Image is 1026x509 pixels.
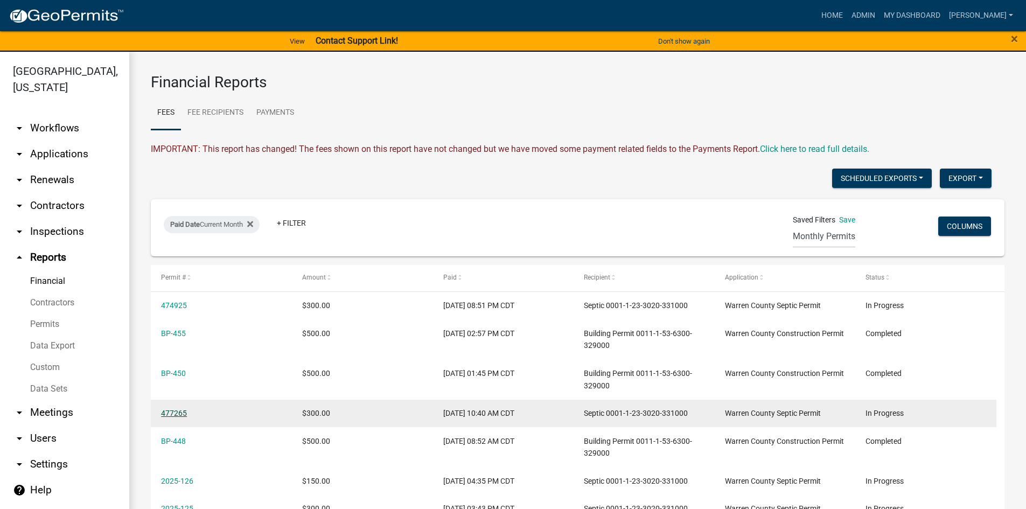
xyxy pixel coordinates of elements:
datatable-header-cell: Amount [292,265,433,291]
span: Paid [443,274,457,281]
span: Warren County Septic Permit [725,301,821,310]
span: $300.00 [302,409,330,417]
datatable-header-cell: Paid [432,265,574,291]
span: Warren County Septic Permit [725,409,821,417]
span: × [1011,31,1018,46]
a: [PERSON_NAME] [945,5,1017,26]
div: [DATE] 02:57 PM CDT [443,327,563,340]
span: Completed [866,329,902,338]
span: In Progress [866,409,904,417]
a: Click here to read full details. [760,144,869,154]
a: Fees [151,96,181,130]
a: BP-448 [161,437,186,445]
span: Paid Date [170,220,200,228]
div: [DATE] 08:51 PM CDT [443,299,563,312]
div: Current Month [164,216,260,233]
a: + Filter [268,213,315,233]
span: Permit # [161,274,186,281]
a: My Dashboard [880,5,945,26]
span: Septic 0001-1-23-3020-331000 [584,409,688,417]
h3: Financial Reports [151,73,1004,92]
i: arrow_drop_down [13,458,26,471]
span: Warren County Septic Permit [725,477,821,485]
span: $500.00 [302,437,330,445]
a: View [285,32,309,50]
span: Status [866,274,884,281]
i: arrow_drop_down [13,173,26,186]
datatable-header-cell: Recipient [574,265,715,291]
i: arrow_drop_down [13,122,26,135]
a: 477265 [161,409,187,417]
div: [DATE] 08:52 AM CDT [443,435,563,448]
i: arrow_drop_down [13,148,26,161]
span: Completed [866,369,902,378]
span: Warren County Construction Permit [725,369,844,378]
span: $500.00 [302,369,330,378]
span: $150.00 [302,477,330,485]
button: Export [940,169,992,188]
span: $500.00 [302,329,330,338]
strong: Contact Support Link! [316,36,398,46]
a: Save [839,215,855,224]
span: Recipient [584,274,610,281]
span: In Progress [866,301,904,310]
button: Columns [938,217,991,236]
span: In Progress [866,477,904,485]
span: Saved Filters [793,214,835,226]
i: arrow_drop_up [13,251,26,264]
div: [DATE] 04:35 PM CDT [443,475,563,487]
a: BP-450 [161,369,186,378]
span: Building Permit 0011-1-53-6300-329000 [584,437,692,458]
wm-modal-confirm: Upcoming Changes to Daily Fees Report [760,144,869,154]
div: [DATE] 10:40 AM CDT [443,407,563,420]
i: arrow_drop_down [13,199,26,212]
span: Application [725,274,758,281]
a: Home [817,5,847,26]
a: 474925 [161,301,187,310]
span: Warren County Construction Permit [725,329,844,338]
div: IMPORTANT: This report has changed! The fees shown on this report have not changed but we have mo... [151,143,1004,156]
i: arrow_drop_down [13,432,26,445]
a: Admin [847,5,880,26]
datatable-header-cell: Status [855,265,996,291]
span: Warren County Construction Permit [725,437,844,445]
span: $300.00 [302,301,330,310]
i: arrow_drop_down [13,225,26,238]
a: Fee Recipients [181,96,250,130]
a: Payments [250,96,301,130]
a: BP-455 [161,329,186,338]
i: arrow_drop_down [13,406,26,419]
span: Building Permit 0011-1-53-6300-329000 [584,329,692,350]
i: help [13,484,26,497]
span: Septic 0001-1-23-3020-331000 [584,301,688,310]
a: 2025-126 [161,477,193,485]
datatable-header-cell: Application [715,265,856,291]
span: Completed [866,437,902,445]
span: Building Permit 0011-1-53-6300-329000 [584,369,692,390]
button: Don't show again [654,32,714,50]
datatable-header-cell: Permit # [151,265,292,291]
span: Amount [302,274,326,281]
span: Septic 0001-1-23-3020-331000 [584,477,688,485]
button: Scheduled Exports [832,169,932,188]
div: [DATE] 01:45 PM CDT [443,367,563,380]
button: Close [1011,32,1018,45]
